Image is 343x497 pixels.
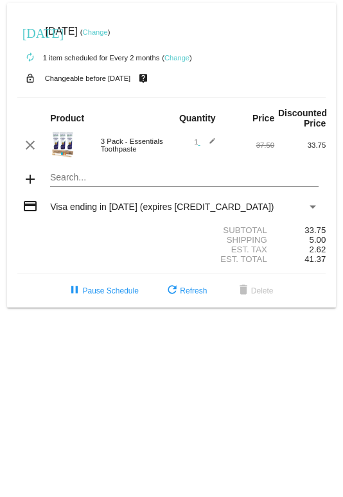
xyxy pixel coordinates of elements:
small: Changeable before [DATE] [45,74,131,82]
div: 33.75 [274,141,326,149]
input: Search... [50,173,319,183]
mat-icon: edit [200,137,216,153]
strong: Discounted Price [278,108,327,128]
button: Pause Schedule [57,279,148,302]
span: 5.00 [310,235,326,245]
span: 1 [194,138,216,146]
mat-icon: lock_open [22,70,38,87]
small: 1 item scheduled for Every 2 months [17,54,160,62]
a: Change [164,54,189,62]
small: ( ) [80,28,110,36]
span: 2.62 [310,245,326,254]
span: Visa ending in [DATE] (expires [CREDIT_CARD_DATA]) [50,202,274,212]
strong: Price [252,113,274,123]
div: Shipping [171,235,274,245]
span: Refresh [164,286,207,295]
strong: Product [50,113,84,123]
span: [DATE] [46,26,78,37]
img: 3-Pk-and-6-PK-Paste.png [50,132,76,157]
div: Subtotal [171,225,274,235]
mat-icon: credit_card [22,198,38,214]
button: Refresh [154,279,217,302]
span: 41.37 [304,254,326,264]
mat-icon: add [22,171,38,187]
mat-icon: refresh [164,283,180,299]
div: Est. Total [171,254,274,264]
div: Est. Tax [171,245,274,254]
mat-icon: live_help [136,70,151,87]
div: 3 Pack - Essentials Toothpaste [94,137,171,153]
div: 33.75 [274,225,326,235]
mat-select: Payment Method [50,202,319,212]
mat-icon: autorenew [22,50,38,65]
a: Change [83,28,108,36]
small: ( ) [162,54,192,62]
mat-icon: pause [67,283,82,299]
mat-icon: [DATE] [22,24,38,40]
strong: Quantity [179,113,216,123]
div: 37.50 [223,141,274,149]
button: Delete [225,279,284,302]
span: Pause Schedule [67,286,138,295]
mat-icon: delete [236,283,251,299]
span: Delete [236,286,274,295]
mat-icon: clear [22,137,38,153]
